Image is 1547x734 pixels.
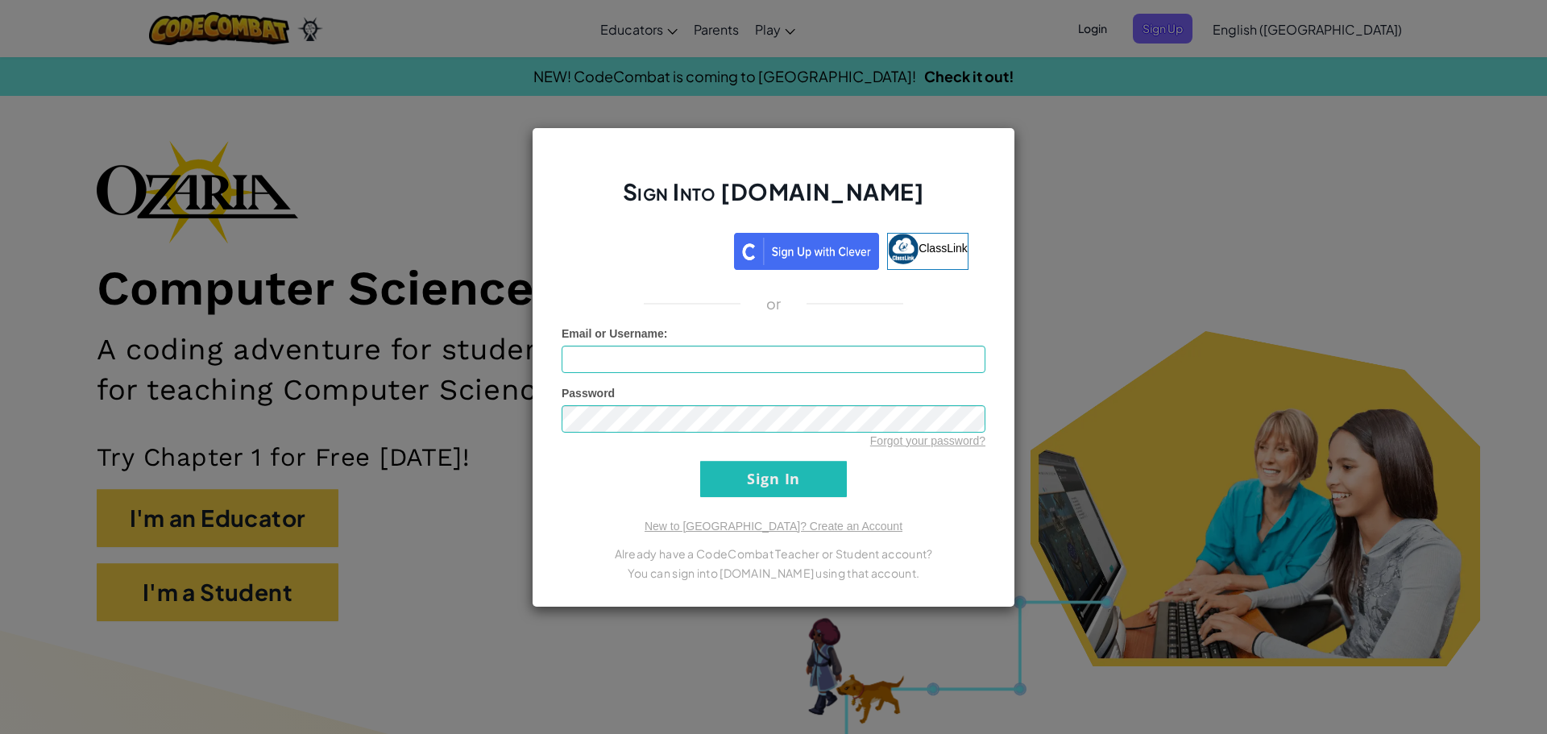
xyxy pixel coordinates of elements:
span: ClassLink [919,241,968,254]
p: Already have a CodeCombat Teacher or Student account? [562,544,985,563]
p: You can sign into [DOMAIN_NAME] using that account. [562,563,985,583]
a: New to [GEOGRAPHIC_DATA]? Create an Account [645,520,902,533]
span: Password [562,387,615,400]
h2: Sign Into [DOMAIN_NAME] [562,176,985,223]
p: or [766,294,782,313]
iframe: Sign in with Google Button [570,231,734,267]
a: Forgot your password? [870,434,985,447]
input: Sign In [700,461,847,497]
img: clever_sso_button@2x.png [734,233,879,270]
img: classlink-logo-small.png [888,234,919,264]
span: Email or Username [562,327,664,340]
label: : [562,326,668,342]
